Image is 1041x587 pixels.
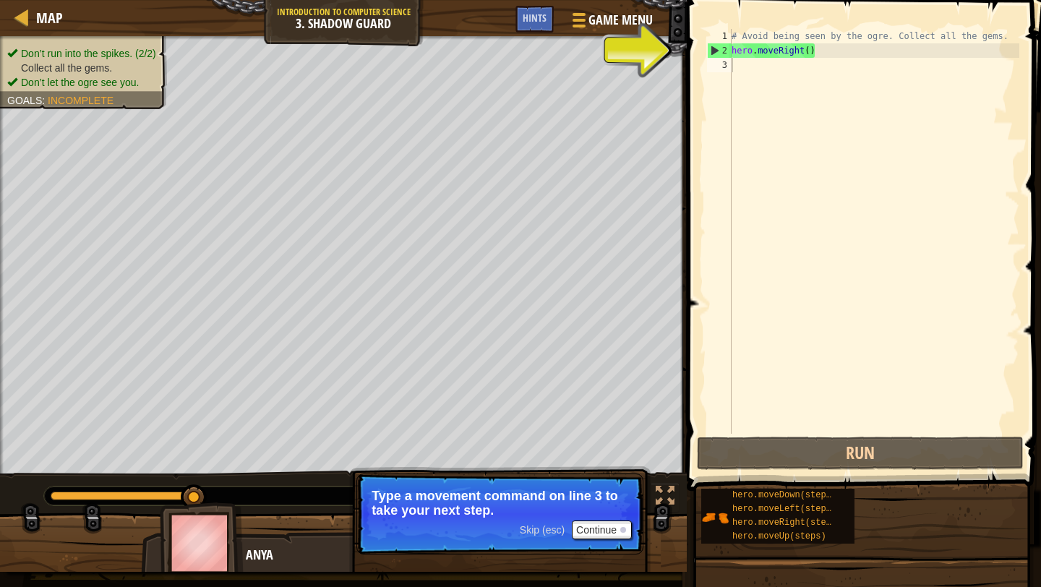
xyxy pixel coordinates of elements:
[707,58,732,72] div: 3
[523,11,547,25] span: Hints
[732,518,841,528] span: hero.moveRight(steps)
[732,531,826,541] span: hero.moveUp(steps)
[520,524,565,536] span: Skip (esc)
[7,46,156,61] li: Don’t run into the spikes.
[21,77,139,88] span: Don’t let the ogre see you.
[7,95,42,106] span: Goals
[7,75,156,90] li: Don’t let the ogre see you.
[707,29,732,43] div: 1
[561,6,661,40] button: Game Menu
[21,62,112,74] span: Collect all the gems.
[48,95,113,106] span: Incomplete
[160,502,244,583] img: thang_avatar_frame.png
[36,8,63,27] span: Map
[732,504,836,514] span: hero.moveLeft(steps)
[7,61,156,75] li: Collect all the gems.
[42,95,48,106] span: :
[697,437,1024,470] button: Run
[572,520,632,539] button: Continue
[701,504,729,531] img: portrait.png
[588,11,653,30] span: Game Menu
[21,48,156,59] span: Don’t run into the spikes. (2/2)
[651,483,680,513] button: Toggle fullscreen
[372,489,628,518] p: Type a movement command on line 3 to take your next step.
[708,43,732,58] div: 2
[29,8,63,27] a: Map
[732,490,836,500] span: hero.moveDown(steps)
[246,546,531,565] div: Anya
